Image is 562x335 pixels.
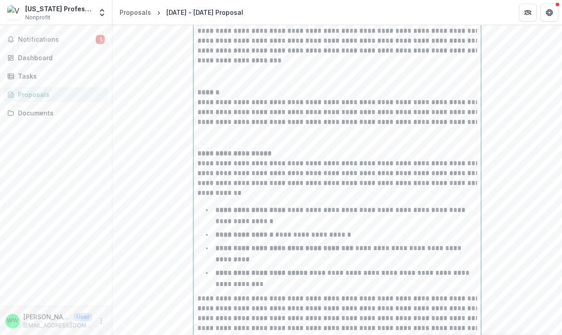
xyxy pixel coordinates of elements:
span: Notifications [18,36,96,44]
img: Vermont Professionals of Color Network [7,5,22,20]
button: More [96,316,107,326]
button: Notifications1 [4,32,108,47]
div: Weiwei Wang [7,318,18,324]
button: Get Help [540,4,558,22]
span: Nonprofit [25,13,50,22]
div: Proposals [120,8,151,17]
a: Dashboard [4,50,108,65]
a: Proposals [4,87,108,102]
div: [US_STATE] Professionals of Color Network [25,4,92,13]
p: [PERSON_NAME] [23,312,70,322]
a: Documents [4,106,108,120]
nav: breadcrumb [116,6,247,19]
a: Tasks [4,69,108,84]
div: Proposals [18,90,101,99]
div: Documents [18,108,101,118]
p: [EMAIL_ADDRESS][DOMAIN_NAME] [23,322,92,330]
span: 1 [96,35,105,44]
div: [DATE] - [DATE] Proposal [166,8,243,17]
button: Partners [519,4,537,22]
div: Tasks [18,71,101,81]
button: Open entity switcher [96,4,108,22]
p: User [74,313,92,321]
a: Proposals [116,6,155,19]
div: Dashboard [18,53,101,62]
